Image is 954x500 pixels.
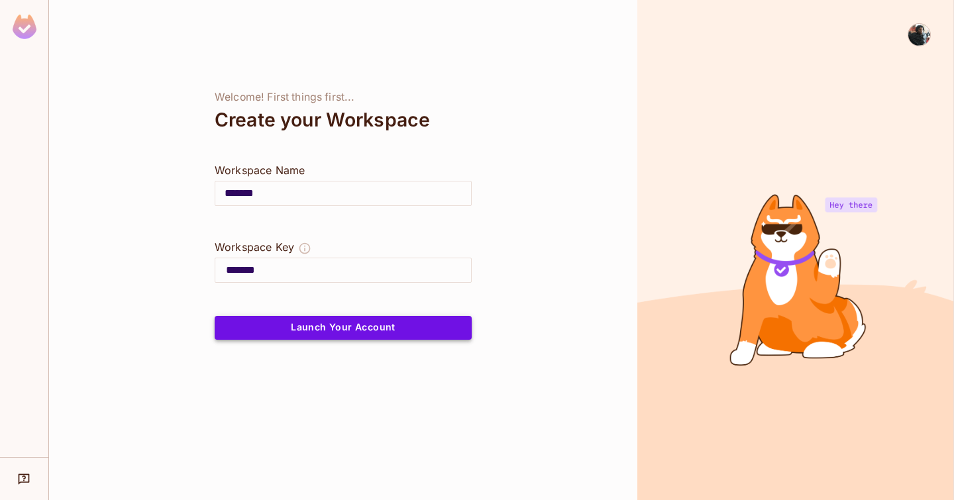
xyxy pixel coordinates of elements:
div: Help & Updates [9,466,39,492]
div: Welcome! First things first... [215,91,472,104]
div: Workspace Name [215,162,472,178]
img: SReyMgAAAABJRU5ErkJggg== [13,15,36,39]
div: Workspace Key [215,239,294,255]
img: not prerequisite [908,24,930,46]
button: Launch Your Account [215,316,472,340]
div: Create your Workspace [215,104,472,136]
button: The Workspace Key is unique, and serves as the identifier of your workspace. [298,239,311,258]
